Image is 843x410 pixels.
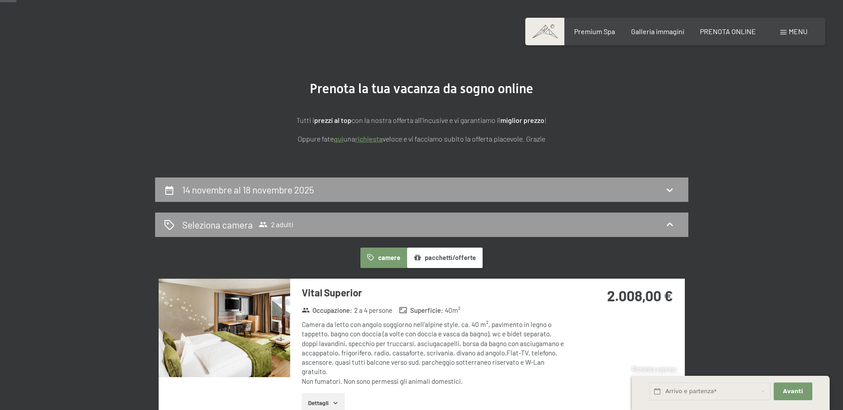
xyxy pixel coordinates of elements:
span: Avanti [783,387,803,395]
img: mss_renderimg.php [159,279,290,377]
a: PRENOTA ONLINE [700,27,756,35]
h2: Seleziona camera [182,218,253,231]
a: quì [334,134,344,143]
span: 40 m² [445,306,460,315]
strong: Superficie : [399,306,443,315]
p: Tutti i con la nostra offerta all'incusive e vi garantiamo il ! [200,114,644,126]
div: Camera da letto con angolo soggiorno nell’alpine style, ca. 40 m², pavimento in legno o tappetto,... [302,320,566,386]
strong: Occupazione : [302,306,352,315]
strong: 2.008,00 € [607,287,673,304]
button: pacchetti/offerte [407,248,483,268]
h2: 14 novembre al 18 novembre 2025 [182,184,314,195]
h3: Vital Superior [302,286,566,300]
span: 2 a 4 persone [354,306,392,315]
span: Menu [789,27,807,35]
p: Oppure fate una veloce e vi facciamo subito la offerta piacevole. Grazie [200,133,644,145]
strong: miglior prezzo [500,116,544,124]
a: Premium Spa [574,27,615,35]
a: richiesta [355,134,383,143]
strong: prezzi al top [314,116,352,124]
button: camere [360,248,407,268]
span: Prenota la tua vacanza da sogno online [310,81,533,96]
a: Galleria immagini [631,27,684,35]
span: 2 adulti [259,220,293,229]
button: Avanti [774,382,812,401]
span: Richiesta express [632,366,676,373]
